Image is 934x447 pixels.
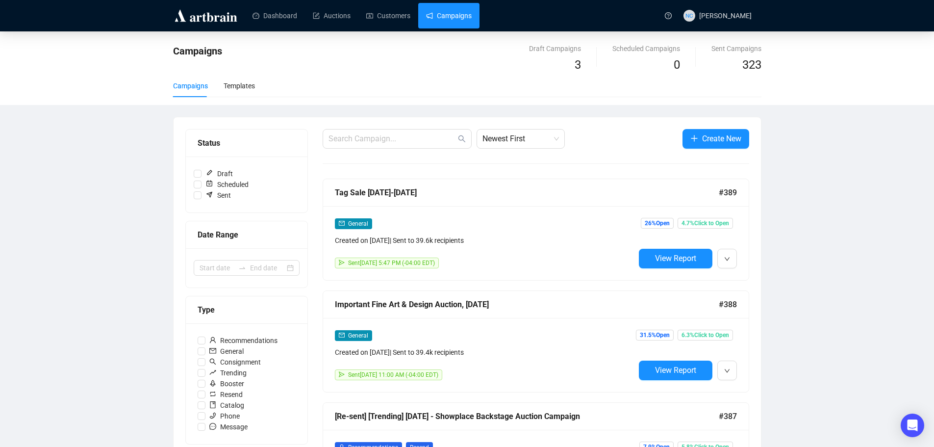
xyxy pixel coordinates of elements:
[719,298,737,311] span: #388
[339,220,345,226] span: mail
[339,371,345,377] span: send
[238,264,246,272] span: to
[209,423,216,430] span: message
[209,412,216,419] span: phone
[202,179,252,190] span: Scheduled
[719,186,737,199] span: #389
[328,133,456,145] input: Search Campaign...
[339,332,345,338] span: mail
[209,401,216,408] span: book
[173,80,208,91] div: Campaigns
[458,135,466,143] span: search
[612,43,680,54] div: Scheduled Campaigns
[655,366,696,375] span: View Report
[678,218,733,229] span: 4.7% Click to Open
[641,218,674,229] span: 26% Open
[202,190,235,201] span: Sent
[250,263,285,273] input: End date
[209,347,216,354] span: mail
[313,3,351,28] a: Auctions
[699,12,752,20] span: [PERSON_NAME]
[238,264,246,272] span: swap-right
[209,337,216,343] span: user
[678,330,733,341] span: 6.3% Click to Open
[348,260,435,266] span: Sent [DATE] 5:47 PM (-04:00 EDT)
[339,260,345,265] span: send
[682,129,749,149] button: Create New
[205,346,248,357] span: General
[674,58,680,72] span: 0
[323,179,749,281] a: Tag Sale [DATE]-[DATE]#389mailGeneralCreated on [DATE]| Sent to 39.6k recipientssendSent[DATE] 5:...
[202,168,237,179] span: Draft
[426,3,472,28] a: Campaigns
[205,389,247,400] span: Resend
[366,3,410,28] a: Customers
[198,229,296,241] div: Date Range
[335,235,635,246] div: Created on [DATE] | Sent to 39.6k recipients
[639,249,712,268] button: View Report
[702,132,741,145] span: Create New
[209,358,216,365] span: search
[198,304,296,316] div: Type
[348,220,368,227] span: General
[348,332,368,339] span: General
[901,414,924,437] div: Open Intercom Messenger
[335,347,635,358] div: Created on [DATE] | Sent to 39.4k recipients
[205,378,248,389] span: Booster
[665,12,672,19] span: question-circle
[205,421,252,432] span: Message
[711,43,761,54] div: Sent Campaigns
[639,361,712,380] button: View Report
[529,43,581,54] div: Draft Campaigns
[198,137,296,149] div: Status
[335,410,719,422] div: [Re-sent] [Trending] [DATE] - Showplace Backstage Auction Campaign
[636,330,674,341] span: 31.5% Open
[323,290,749,393] a: Important Fine Art & Design Auction, [DATE]#388mailGeneralCreated on [DATE]| Sent to 39.4k recipi...
[655,254,696,263] span: View Report
[348,371,438,378] span: Sent [DATE] 11:00 AM (-04:00 EDT)
[205,400,248,411] span: Catalog
[205,368,251,378] span: Trending
[724,256,730,262] span: down
[335,186,719,199] div: Tag Sale [DATE]-[DATE]
[205,335,281,346] span: Recommendations
[335,298,719,311] div: Important Fine Art & Design Auction, [DATE]
[205,411,244,421] span: Phone
[209,380,216,387] span: rocket
[209,369,216,376] span: rise
[200,263,234,273] input: Start date
[173,8,239,24] img: logo
[685,11,693,20] span: NC
[690,134,698,142] span: plus
[209,391,216,397] span: retweet
[575,58,581,72] span: 3
[252,3,297,28] a: Dashboard
[719,410,737,422] span: #387
[205,357,265,368] span: Consignment
[742,58,761,72] span: 323
[173,45,222,57] span: Campaigns
[224,80,255,91] div: Templates
[724,368,730,374] span: down
[482,130,559,148] span: Newest First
